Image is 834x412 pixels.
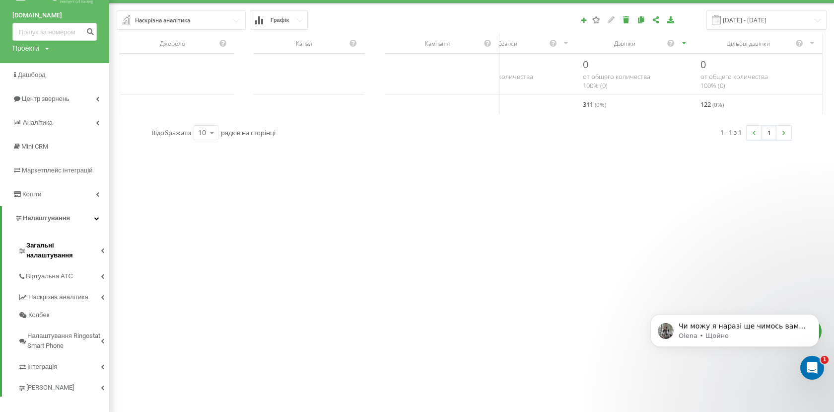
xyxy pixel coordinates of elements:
span: Кошти [22,190,41,198]
span: 0 [583,58,588,71]
i: Поділитися налаштуваннями звіту [652,16,660,23]
div: scrollable content [120,33,823,114]
a: Налаштування [2,206,109,230]
span: Відображати [151,128,191,137]
a: [PERSON_NAME] [18,376,109,397]
span: Інтеграція [27,362,57,372]
a: 1 [762,126,776,140]
a: Наскрізна аналітика [18,285,109,306]
span: Налаштування [23,214,70,222]
span: 122 [700,98,724,110]
div: Наскрізна аналітика [135,15,190,26]
span: Загальні налаштування [26,241,101,260]
div: Дзвінки [583,39,667,48]
span: Налаштування Ringostat Smart Phone [27,331,101,351]
a: Інтеграція [18,355,109,376]
i: Звіт за замовчуванням. Завжди завантажувати цей звіт першим при відкритті Аналітики. [592,16,601,23]
div: 10 [198,128,206,138]
span: Центр звернень [22,95,69,102]
span: Дашборд [18,71,46,79]
span: 311 [583,98,606,110]
span: Колбек [28,310,49,320]
div: Канал [260,39,348,48]
a: Налаштування Ringostat Smart Phone [18,324,109,355]
span: рядків на сторінці [221,128,276,137]
button: Графік [251,10,308,30]
i: Завантажити звіт [667,16,675,23]
div: 1 - 1 з 1 [720,127,742,137]
span: Графік [271,17,289,23]
iframe: Intercom notifications повідомлення [635,293,834,385]
i: Копіювати звіт [637,16,645,23]
a: Колбек [18,306,109,324]
div: Цільові дзвінки [700,39,795,48]
span: ( 0 %) [595,100,606,108]
iframe: Intercom live chat [800,356,824,380]
i: Видалити звіт [622,16,630,23]
i: Створити звіт [580,17,587,23]
span: Наскрізна аналітика [28,292,88,302]
input: Пошук за номером [12,23,97,41]
div: Джерело [126,39,218,48]
i: Редагувати звіт [607,16,616,23]
div: Кампанія [391,39,484,48]
a: Загальні налаштування [18,234,109,264]
span: Mini CRM [21,143,48,150]
span: от общего количества 100% ( 0 ) [700,72,768,90]
div: Проекти [12,43,39,53]
span: Аналiтика [23,119,53,126]
span: [PERSON_NAME] [26,383,74,393]
span: Віртуальна АТС [26,271,73,281]
a: [DOMAIN_NAME] [12,10,97,20]
span: 1 [821,356,829,364]
span: Маркетплейс інтеграцій [22,166,93,174]
a: Віртуальна АТС [18,264,109,285]
div: Сеанси [466,39,549,48]
span: от общего количества 100% ( 0 ) [583,72,650,90]
span: 0 [700,58,706,71]
span: ( 0 %) [712,100,724,108]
